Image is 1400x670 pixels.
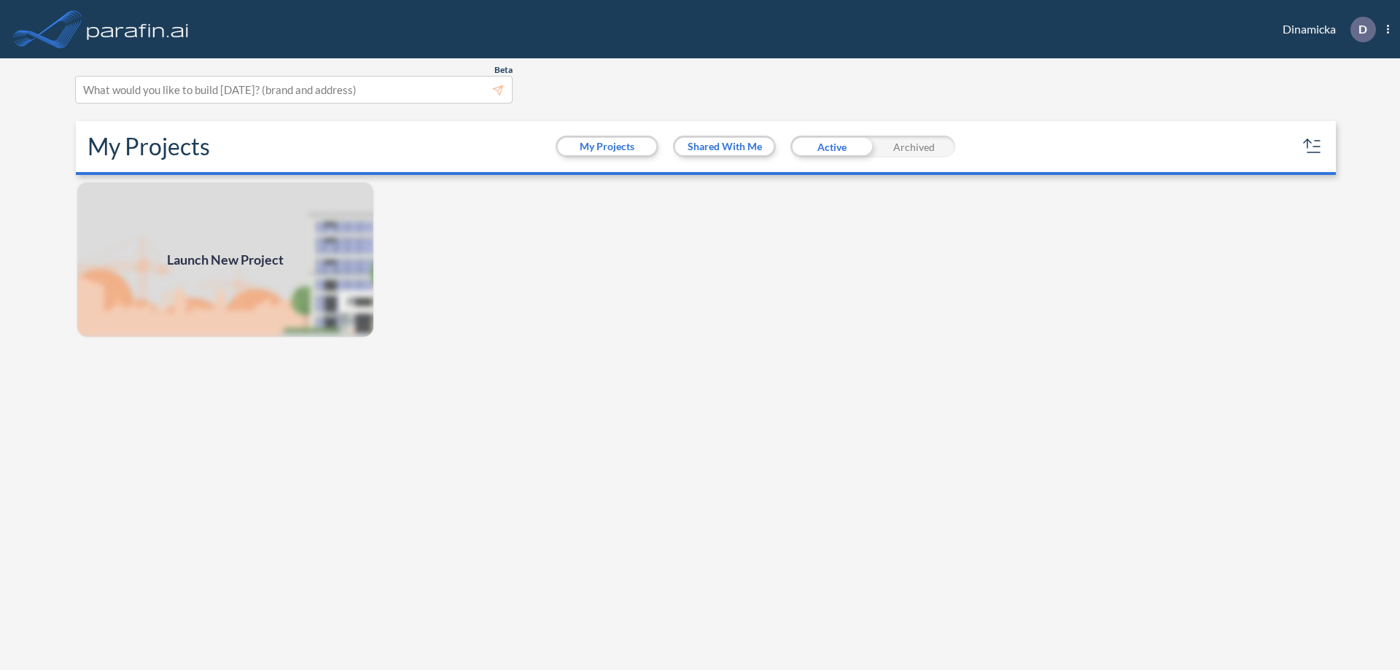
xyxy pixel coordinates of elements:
[76,181,375,338] a: Launch New Project
[1301,135,1324,158] button: sort
[675,138,774,155] button: Shared With Me
[790,136,873,157] div: Active
[167,250,284,270] span: Launch New Project
[76,181,375,338] img: add
[1261,17,1389,42] div: Dinamicka
[873,136,955,157] div: Archived
[1358,23,1367,36] p: D
[494,64,513,76] span: Beta
[87,133,210,160] h2: My Projects
[558,138,656,155] button: My Projects
[84,15,192,44] img: logo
